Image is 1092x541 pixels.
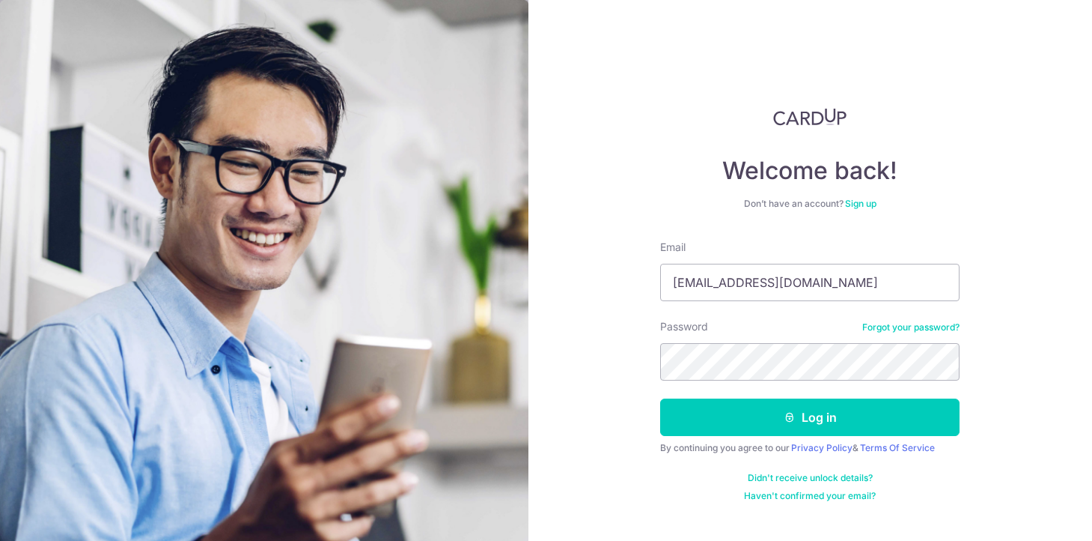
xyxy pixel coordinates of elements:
[660,198,960,210] div: Don’t have an account?
[660,442,960,454] div: By continuing you agree to our &
[773,108,847,126] img: CardUp Logo
[860,442,935,453] a: Terms Of Service
[748,472,873,484] a: Didn't receive unlock details?
[862,321,960,333] a: Forgot your password?
[660,264,960,301] input: Enter your Email
[845,198,876,209] a: Sign up
[660,319,708,334] label: Password
[660,399,960,436] button: Log in
[791,442,852,453] a: Privacy Policy
[744,490,876,502] a: Haven't confirmed your email?
[660,240,686,255] label: Email
[660,156,960,186] h4: Welcome back!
